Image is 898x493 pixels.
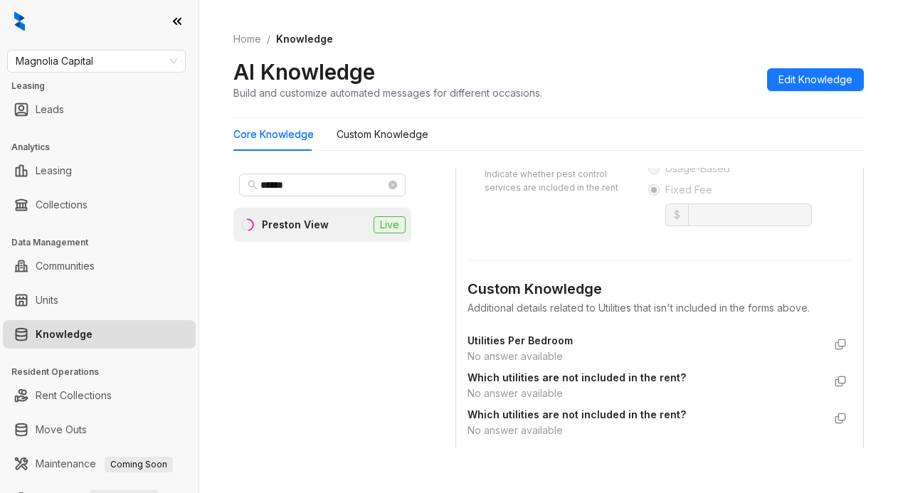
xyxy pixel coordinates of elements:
div: No answer available [468,349,823,364]
a: Rent Collections [36,381,112,410]
li: Communities [3,252,196,280]
div: Indicate whether pest control services are included in the rent [485,168,631,195]
span: close-circle [389,181,397,189]
h3: Leasing [11,80,199,92]
span: Knowledge [276,33,333,45]
strong: Utilities Per Bedroom [468,334,573,346]
span: Coming Soon [105,457,173,472]
h3: Analytics [11,141,199,154]
li: / [267,31,270,47]
li: Collections [3,191,196,219]
strong: Which utilities are not included in the rent? [468,371,686,383]
a: Leasing [36,157,72,185]
div: No answer available [468,423,823,438]
a: Move Outs [36,415,87,444]
div: Additional details related to Utilities that isn't included in the forms above. [468,300,852,316]
img: logo [14,11,25,31]
div: Preston View [262,217,329,233]
span: $ [665,203,688,226]
h3: Resident Operations [11,366,199,378]
span: Usage-Based [660,161,736,176]
li: Units [3,286,196,314]
li: Rent Collections [3,381,196,410]
a: Home [231,31,264,47]
strong: Which utilities are not included in the rent? [468,408,686,420]
li: Maintenance [3,450,196,478]
div: Core Knowledge [233,127,314,142]
h3: Data Management [11,236,199,249]
button: Edit Knowledge [767,68,864,91]
li: Leads [3,95,196,124]
a: Units [36,286,58,314]
li: Move Outs [3,415,196,444]
a: Collections [36,191,88,219]
h2: AI Knowledge [233,58,375,85]
div: No answer available [468,386,823,401]
div: Custom Knowledge [468,278,852,300]
li: Leasing [3,157,196,185]
span: Live [374,216,406,233]
a: Knowledge [36,320,93,349]
span: search [248,180,258,190]
span: Magnolia Capital [16,51,177,72]
li: Knowledge [3,320,196,349]
div: Build and customize automated messages for different occasions. [233,85,542,100]
a: Communities [36,252,95,280]
span: Edit Knowledge [778,72,852,88]
span: Fixed Fee [660,182,718,198]
div: Custom Knowledge [337,127,428,142]
a: Leads [36,95,64,124]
